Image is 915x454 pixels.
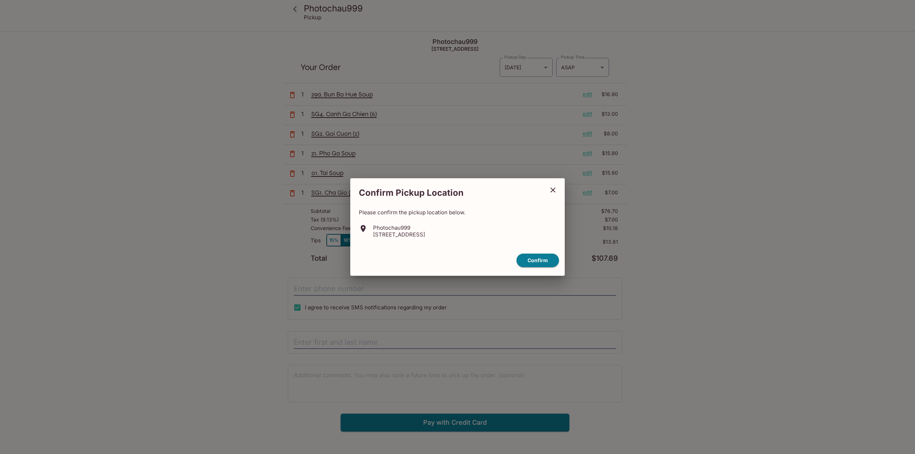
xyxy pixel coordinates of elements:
p: Please confirm the pickup location below. [359,209,556,216]
button: close [544,181,562,199]
h2: Confirm Pickup Location [350,184,544,202]
button: confirm [516,254,559,268]
p: Photochau999 [373,224,425,231]
p: [STREET_ADDRESS] [373,231,425,238]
